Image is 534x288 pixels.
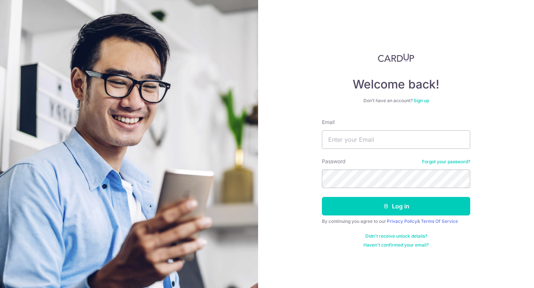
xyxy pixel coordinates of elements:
[322,118,334,126] label: Email
[322,98,470,104] div: Don’t have an account?
[322,130,470,149] input: Enter your Email
[422,159,470,165] a: Forgot your password?
[322,197,470,215] button: Log in
[413,98,429,103] a: Sign up
[322,158,346,165] label: Password
[322,77,470,92] h4: Welcome back!
[363,242,429,248] a: Haven't confirmed your email?
[378,53,414,62] img: CardUp Logo
[322,218,470,224] div: By continuing you agree to our &
[387,218,417,224] a: Privacy Policy
[365,233,427,239] a: Didn't receive unlock details?
[421,218,458,224] a: Terms Of Service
